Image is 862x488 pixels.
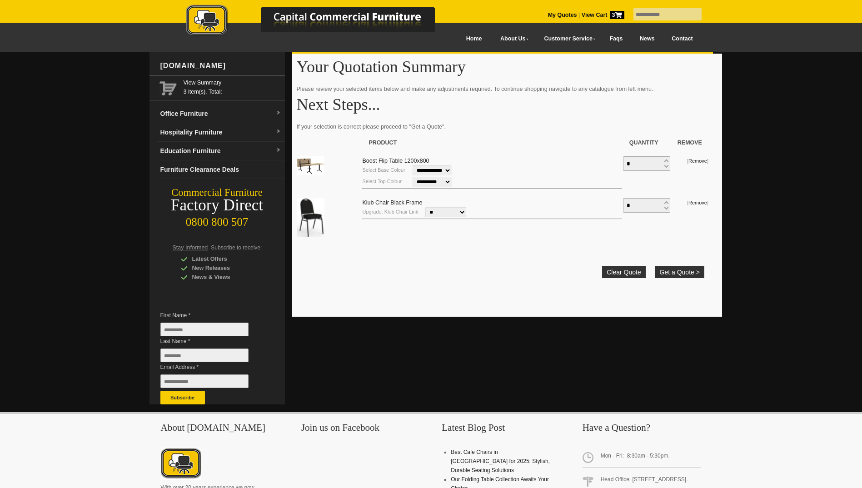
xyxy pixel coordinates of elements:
[160,363,262,372] span: Email Address *
[173,244,208,251] span: Stay Informed
[602,266,645,278] a: Clear Quote
[181,264,267,273] div: New Releases
[583,448,702,468] span: Mon - Fri: 8:30am - 5:30pm.
[663,29,701,49] a: Contact
[362,167,405,173] small: Select Base Colour
[362,134,622,152] th: Product
[301,423,420,436] h3: Join us on Facebook
[362,199,422,206] a: Klub Chair Black Frame
[687,200,708,205] small: [ ]
[211,244,262,251] span: Subscribe to receive:
[362,179,402,184] small: Select Top Colour
[157,142,285,160] a: Education Furnituredropdown
[687,158,708,164] small: [ ]
[149,186,285,199] div: Commercial Furniture
[362,209,418,214] small: Upgrade: Klub Chair Link
[297,122,718,131] p: If your selection is correct please proceed to "Get a Quote".
[157,105,285,123] a: Office Furnituredropdown
[490,29,534,49] a: About Us
[157,160,285,179] a: Furniture Clearance Deals
[582,12,624,18] strong: View Cart
[160,337,262,346] span: Last Name *
[181,254,267,264] div: Latest Offers
[161,5,479,38] img: Capital Commercial Furniture Logo
[623,134,671,152] th: Quantity
[362,158,429,164] a: Boost Flip Table 1200x800
[276,148,281,153] img: dropdown
[161,448,201,480] img: About CCFNZ Logo
[149,211,285,229] div: 0800 800 507
[655,266,704,278] button: Get a Quote >
[184,78,281,87] a: View Summary
[688,158,707,164] a: Remove
[631,29,663,49] a: News
[157,123,285,142] a: Hospitality Furnituredropdown
[149,199,285,212] div: Factory Direct
[181,273,267,282] div: News & Views
[297,96,718,113] h1: Next Steps...
[610,11,624,19] span: 3
[601,29,632,49] a: Faqs
[580,12,624,18] a: View Cart3
[157,52,285,80] div: [DOMAIN_NAME]
[276,129,281,134] img: dropdown
[548,12,577,18] a: My Quotes
[160,323,249,336] input: First Name *
[276,110,281,116] img: dropdown
[583,423,702,436] h3: Have a Question?
[297,85,718,94] p: Please review your selected items below and make any adjustments required. To continue shopping n...
[160,349,249,362] input: Last Name *
[160,374,249,388] input: Email Address *
[671,134,709,152] th: Remove
[160,311,262,320] span: First Name *
[442,423,561,436] h3: Latest Blog Post
[160,391,205,404] button: Subscribe
[297,58,718,75] h1: Your Quotation Summary
[451,449,550,473] a: Best Cafe Chairs in [GEOGRAPHIC_DATA] for 2025: Stylish, Durable Seating Solutions
[161,5,479,40] a: Capital Commercial Furniture Logo
[161,423,280,436] h3: About [DOMAIN_NAME]
[184,78,281,95] span: 3 item(s), Total:
[534,29,601,49] a: Customer Service
[688,200,707,205] a: Remove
